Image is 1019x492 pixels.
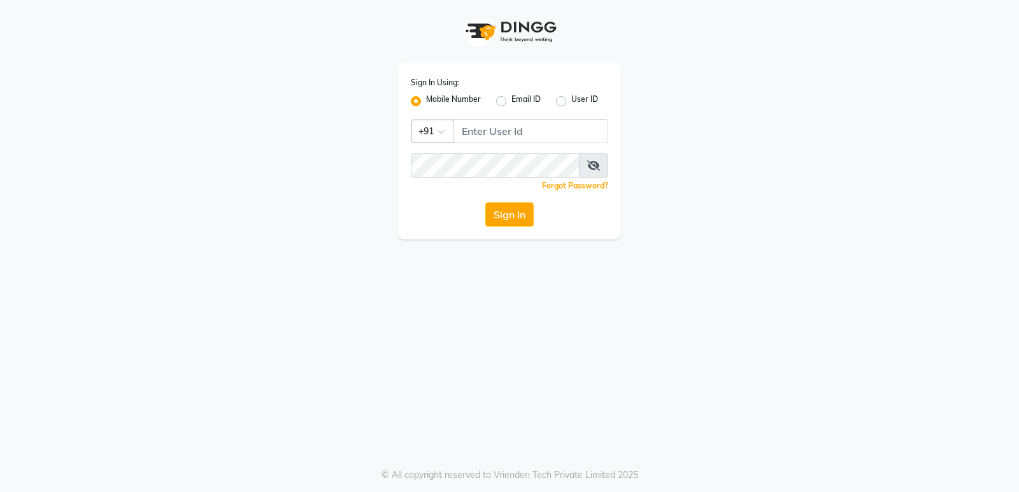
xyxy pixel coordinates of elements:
label: Mobile Number [426,94,481,109]
img: logo1.svg [459,13,560,50]
input: Username [411,153,580,178]
a: Forgot Password? [542,181,608,190]
button: Sign In [485,202,534,227]
input: Username [453,119,608,143]
label: Sign In Using: [411,77,459,88]
label: Email ID [511,94,541,109]
label: User ID [571,94,598,109]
